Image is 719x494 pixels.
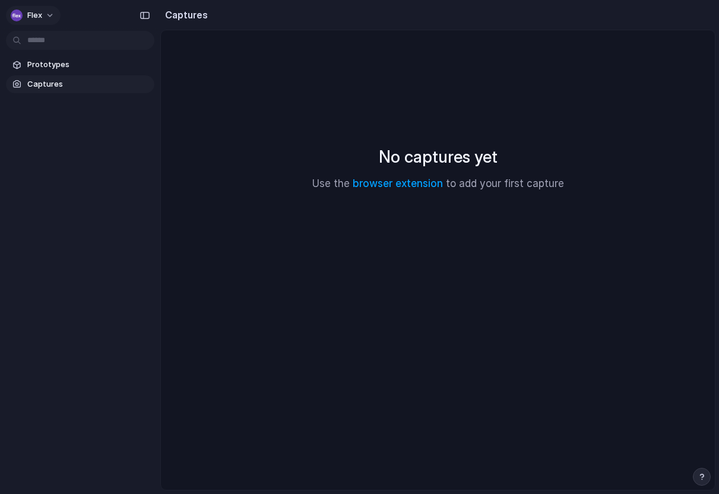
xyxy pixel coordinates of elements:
a: browser extension [353,178,443,189]
p: Use the to add your first capture [312,176,564,192]
button: Flex [6,6,61,25]
span: Flex [27,9,42,21]
a: Prototypes [6,56,154,74]
a: Captures [6,75,154,93]
h2: Captures [160,8,208,22]
span: Prototypes [27,59,150,71]
span: Captures [27,78,150,90]
h2: No captures yet [379,144,498,169]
